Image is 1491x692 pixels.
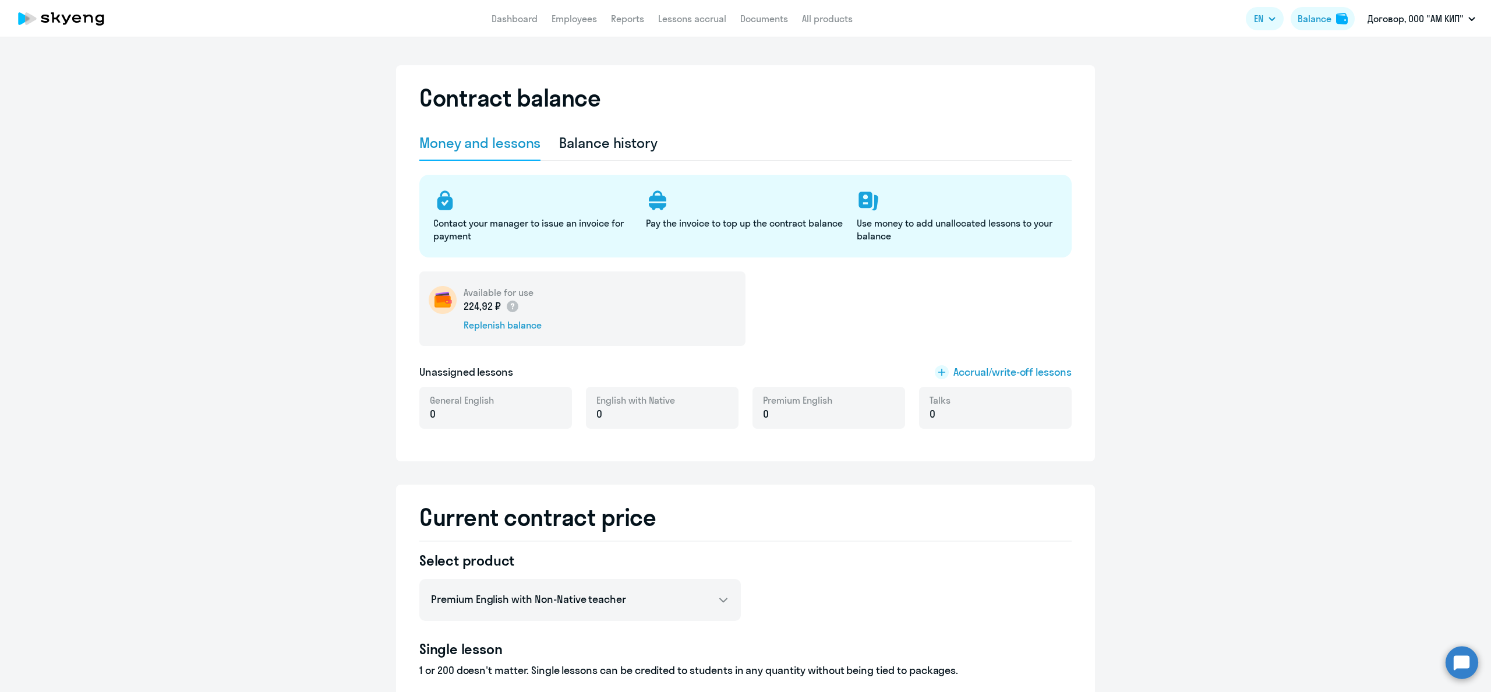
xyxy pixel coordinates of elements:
[552,13,597,24] a: Employees
[419,503,1072,531] h2: Current contract price
[419,551,741,570] h4: Select product
[430,407,436,422] span: 0
[596,394,675,407] span: English with Native
[857,217,1055,242] p: Use money to add unallocated lessons to your balance
[464,319,542,331] div: Replenish balance
[492,13,538,24] a: Dashboard
[419,365,513,380] h5: Unassigned lessons
[596,407,602,422] span: 0
[419,663,1072,678] p: 1 or 200 doesn't matter. Single lessons can be credited to students in any quantity without being...
[433,217,632,242] p: Contact your manager to issue an invoice for payment
[430,394,494,407] span: General English
[419,133,540,152] div: Money and lessons
[646,217,843,230] p: Pay the invoice to top up the contract balance
[802,13,853,24] a: All products
[1246,7,1284,30] button: EN
[1298,12,1331,26] div: Balance
[930,407,935,422] span: 0
[464,299,520,314] p: 224,92 ₽
[740,13,788,24] a: Documents
[464,286,542,299] h5: Available for use
[559,133,658,152] div: Balance history
[763,407,769,422] span: 0
[419,640,1072,658] h4: Single lesson
[763,394,832,407] span: Premium English
[930,394,951,407] span: Talks
[658,13,726,24] a: Lessons accrual
[429,286,457,314] img: wallet-circle.png
[1254,12,1263,26] span: EN
[419,84,600,112] h2: Contract balance
[1291,7,1355,30] button: Balancebalance
[611,13,644,24] a: Reports
[1336,13,1348,24] img: balance
[1368,12,1464,26] p: Договор, ООО "АМ КИП"
[953,365,1072,380] span: Accrual/write-off lessons
[1362,5,1481,33] button: Договор, ООО "АМ КИП"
